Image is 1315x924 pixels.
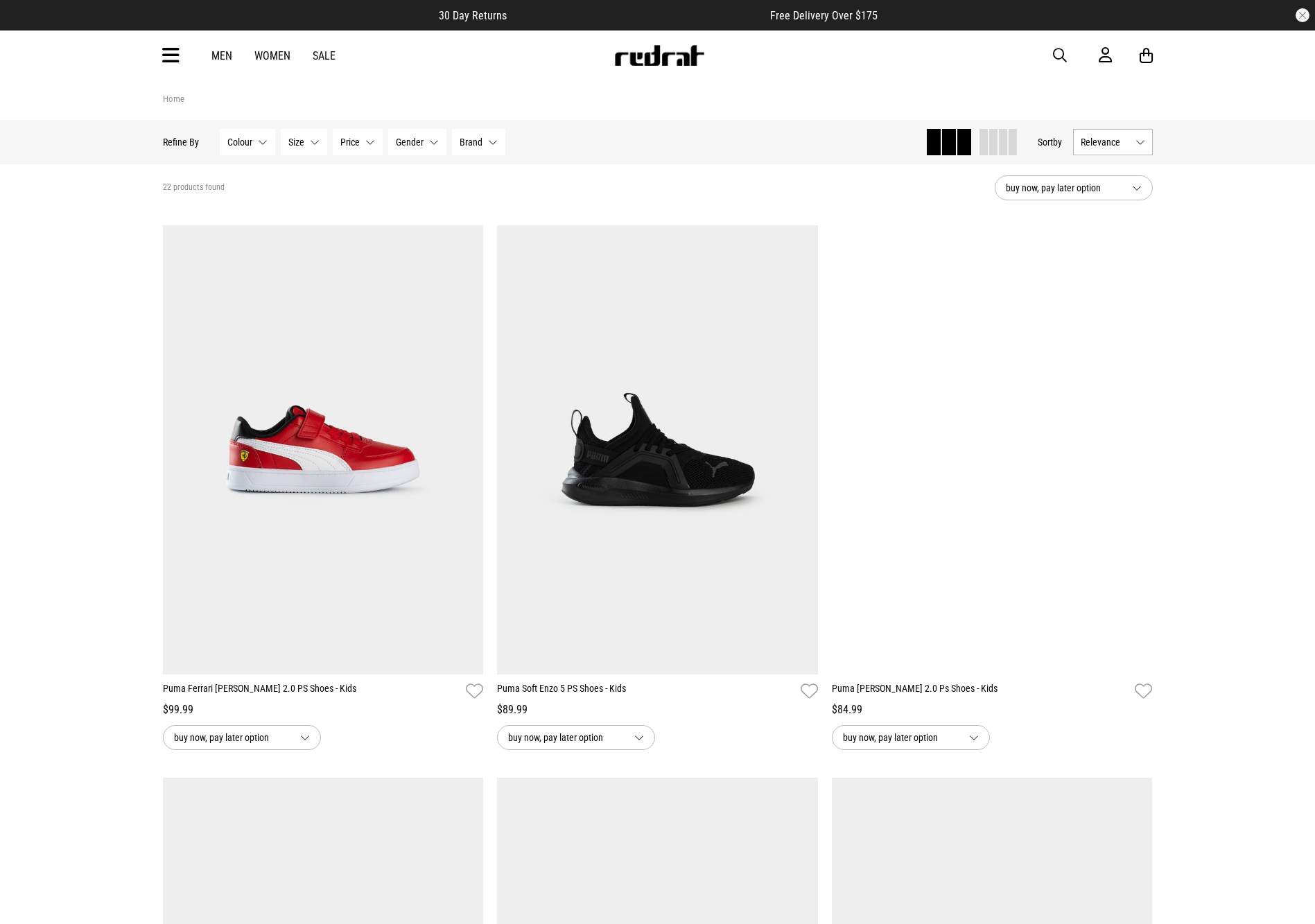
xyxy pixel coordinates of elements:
[163,681,461,701] a: Puma Ferrari [PERSON_NAME] 2.0 PS Shoes - Kids
[211,49,232,62] a: Men
[174,729,289,746] span: buy now, pay later option
[460,137,482,148] span: Brand
[497,681,795,701] a: Puma Soft Enzo 5 PS Shoes - Kids
[333,129,383,155] button: Price
[497,225,818,674] img: Puma Soft Enzo 5 Ps Shoes - Kids in Black
[770,9,878,22] span: Free Delivery Over $175
[163,94,184,104] a: Home
[832,681,1130,701] a: Puma [PERSON_NAME] 2.0 Ps Shoes - Kids
[340,137,360,148] span: Price
[388,129,446,155] button: Gender
[439,9,507,22] span: 30 Day Returns
[534,8,742,22] iframe: Customer reviews powered by Trustpilot
[220,129,275,155] button: Colour
[832,725,990,750] button: buy now, pay later option
[163,225,484,674] img: Puma Ferrari Caven 2.0 Ps Shoes - Kids in Red
[1038,134,1062,150] button: Sortby
[843,729,958,746] span: buy now, pay later option
[163,725,321,750] button: buy now, pay later option
[1006,180,1121,196] span: buy now, pay later option
[163,137,199,148] p: Refine By
[452,129,505,155] button: Brand
[396,137,424,148] span: Gender
[281,129,327,155] button: Size
[508,729,623,746] span: buy now, pay later option
[288,137,304,148] span: Size
[1073,129,1153,155] button: Relevance
[227,137,252,148] span: Colour
[254,49,290,62] a: Women
[163,701,484,718] div: $99.99
[313,49,336,62] a: Sale
[832,225,1153,674] img: Puma Caven 2.0 Ps Shoes - Kids in Black
[995,175,1153,200] button: buy now, pay later option
[832,701,1153,718] div: $84.99
[1081,137,1130,148] span: Relevance
[1053,137,1062,148] span: by
[497,701,818,718] div: $89.99
[163,182,225,193] span: 22 products found
[497,725,655,750] button: buy now, pay later option
[613,45,705,66] img: Redrat logo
